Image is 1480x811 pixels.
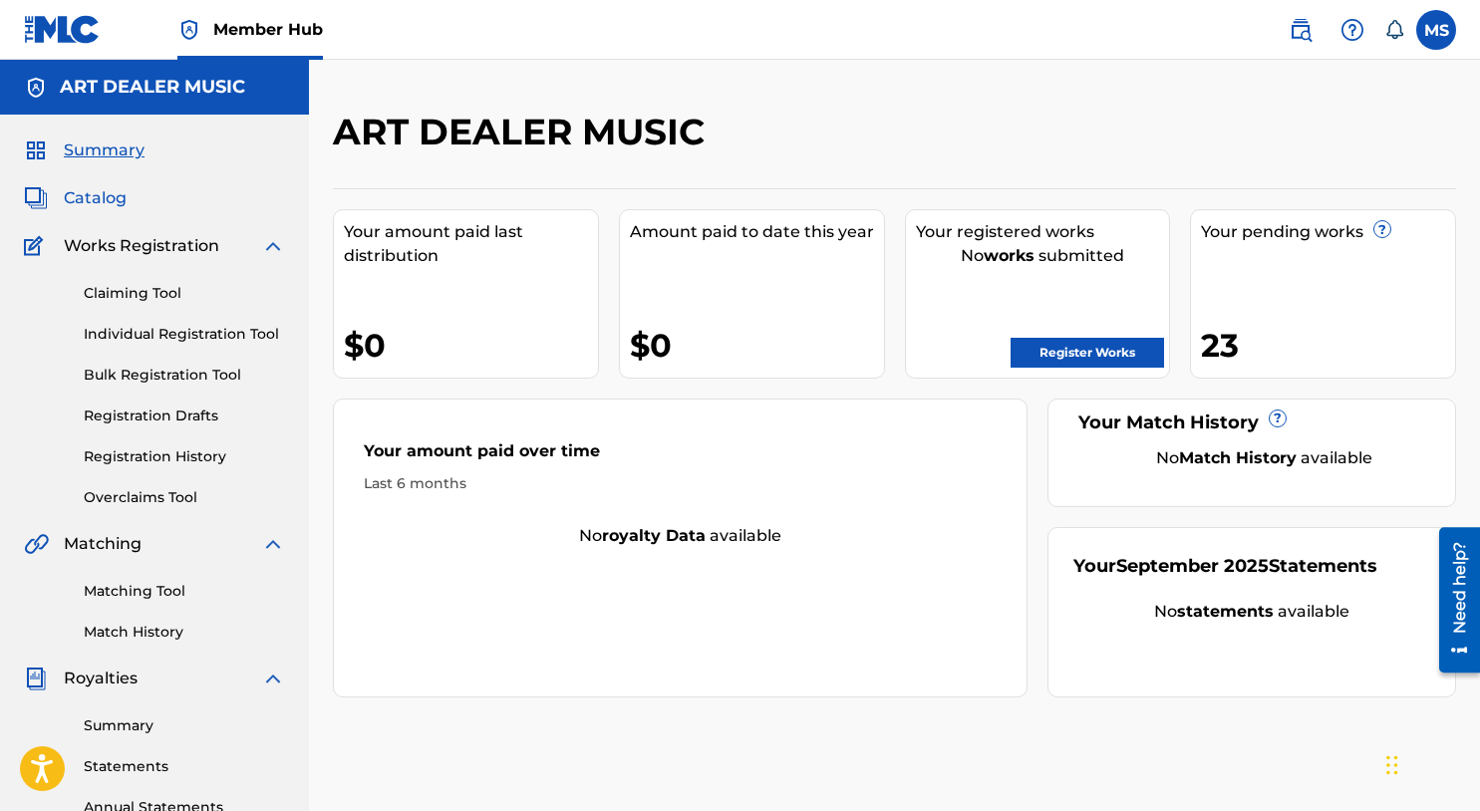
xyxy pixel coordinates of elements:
strong: Match History [1179,448,1297,467]
div: Your pending works [1201,220,1455,244]
img: Top Rightsholder [177,18,201,42]
div: Notifications [1384,20,1404,40]
div: Your registered works [916,220,1170,244]
div: No available [334,524,1027,548]
img: MLC Logo [24,15,101,44]
img: expand [261,667,285,690]
a: Statements [84,756,285,777]
span: September 2025 [1116,555,1269,577]
h5: ART DEALER MUSIC [60,76,245,99]
span: Matching [64,532,142,556]
img: Matching [24,532,49,556]
div: Help [1332,10,1372,50]
span: ? [1270,410,1286,426]
img: expand [261,234,285,258]
div: No submitted [916,244,1170,268]
a: SummarySummary [24,138,145,162]
a: Match History [84,622,285,643]
img: Royalties [24,667,48,690]
span: Summary [64,138,145,162]
a: Bulk Registration Tool [84,365,285,386]
img: search [1289,18,1313,42]
a: CatalogCatalog [24,186,127,210]
img: Accounts [24,76,48,100]
span: Royalties [64,667,138,690]
strong: statements [1177,602,1274,621]
strong: royalty data [602,526,706,545]
div: Amount paid to date this year [630,220,884,244]
strong: works [984,246,1035,265]
div: Drag [1386,735,1398,795]
img: Summary [24,138,48,162]
a: Claiming Tool [84,283,285,304]
div: $0 [630,323,884,368]
div: User Menu [1416,10,1456,50]
span: Catalog [64,186,127,210]
span: Works Registration [64,234,219,258]
a: Individual Registration Tool [84,324,285,345]
a: Registration Drafts [84,405,285,426]
div: No available [1073,600,1430,624]
span: ? [1374,221,1390,237]
div: $0 [344,323,598,368]
div: Last 6 months [364,473,997,494]
a: Matching Tool [84,581,285,602]
div: 23 [1201,323,1455,368]
a: Register Works [1011,338,1164,368]
div: Your amount paid over time [364,439,997,473]
iframe: Resource Center [1424,520,1480,680]
img: expand [261,532,285,556]
div: Your Match History [1073,409,1430,436]
img: Works Registration [24,234,50,258]
a: Public Search [1281,10,1321,50]
img: help [1340,18,1364,42]
a: Registration History [84,446,285,467]
div: Your amount paid last distribution [344,220,598,268]
iframe: Chat Widget [1380,715,1480,811]
span: Member Hub [213,18,323,41]
div: No available [1098,446,1430,470]
img: Catalog [24,186,48,210]
div: Your Statements [1073,553,1377,580]
a: Overclaims Tool [84,487,285,508]
a: Summary [84,715,285,736]
h2: ART DEALER MUSIC [333,110,715,154]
